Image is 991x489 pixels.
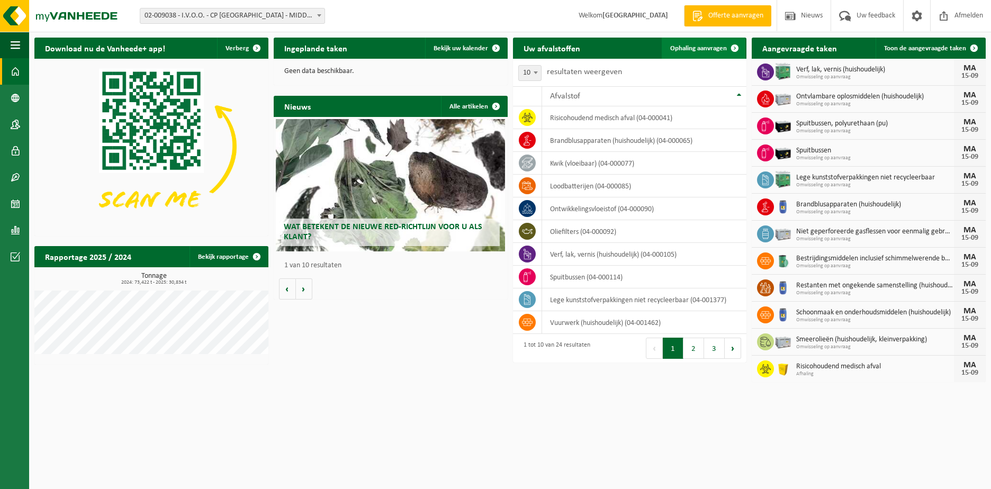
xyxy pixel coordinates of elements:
[959,253,980,261] div: MA
[34,38,176,58] h2: Download nu de Vanheede+ app!
[276,119,505,251] a: Wat betekent de nieuwe RED-richtlijn voor u als klant?
[663,338,683,359] button: 1
[706,11,766,21] span: Offerte aanvragen
[796,74,954,80] span: Omwisseling op aanvraag
[774,89,792,107] img: PB-LB-0680-HPE-GY-11
[796,120,954,128] span: Spuitbussen, polyurethaan (pu)
[40,273,268,285] h3: Tonnage
[217,38,267,59] button: Verberg
[796,336,954,344] span: Smeerolieën (huishoudelijk, kleinverpakking)
[959,180,980,188] div: 15-09
[662,38,745,59] a: Ophaling aanvragen
[226,45,249,52] span: Verberg
[959,172,980,180] div: MA
[140,8,325,23] span: 02-009038 - I.V.O.O. - CP MIDDELKERKE - MIDDELKERKE
[774,197,792,215] img: PB-OT-0120-HPE-00-02
[542,129,746,152] td: brandblusapparaten (huishoudelijk) (04-000065)
[774,224,792,242] img: PB-LB-0680-HPE-GY-11
[796,201,954,209] span: Brandblusapparaten (huishoudelijk)
[40,280,268,285] span: 2024: 73,422 t - 2025: 30,834 t
[884,45,966,52] span: Toon de aangevraagde taken
[279,278,296,300] button: Vorige
[140,8,325,24] span: 02-009038 - I.V.O.O. - CP MIDDELKERKE - MIDDELKERKE
[518,337,590,360] div: 1 tot 10 van 24 resultaten
[959,145,980,153] div: MA
[774,359,792,377] img: LP-SB-00050-HPE-22
[774,61,792,81] img: PB-HB-1400-HPE-GN-11
[959,288,980,296] div: 15-09
[959,199,980,207] div: MA
[704,338,725,359] button: 3
[542,197,746,220] td: ontwikkelingsvloeistof (04-000090)
[542,152,746,175] td: kwik (vloeibaar) (04-000077)
[796,263,954,269] span: Omwisseling op aanvraag
[513,38,591,58] h2: Uw afvalstoffen
[959,226,980,234] div: MA
[959,118,980,126] div: MA
[284,262,502,269] p: 1 van 10 resultaten
[542,106,746,129] td: risicohoudend medisch afval (04-000041)
[876,38,985,59] a: Toon de aangevraagde taken
[959,207,980,215] div: 15-09
[434,45,488,52] span: Bekijk uw kalender
[959,369,980,377] div: 15-09
[441,96,507,117] a: Alle artikelen
[284,223,482,241] span: Wat betekent de nieuwe RED-richtlijn voor u als klant?
[774,116,792,134] img: PB-LB-0680-HPE-BK-11
[959,315,980,323] div: 15-09
[959,99,980,107] div: 15-09
[796,363,954,371] span: Risicohoudend medisch afval
[683,338,704,359] button: 2
[796,101,954,107] span: Omwisseling op aanvraag
[796,209,954,215] span: Omwisseling op aanvraag
[796,309,954,317] span: Schoonmaak en onderhoudsmiddelen (huishoudelijk)
[752,38,848,58] h2: Aangevraagde taken
[274,96,321,116] h2: Nieuws
[959,342,980,350] div: 15-09
[34,246,142,267] h2: Rapportage 2025 / 2024
[959,234,980,242] div: 15-09
[959,64,980,73] div: MA
[959,361,980,369] div: MA
[796,182,954,188] span: Omwisseling op aanvraag
[959,73,980,80] div: 15-09
[34,59,268,234] img: Download de VHEPlus App
[284,68,497,75] p: Geen data beschikbaar.
[959,307,980,315] div: MA
[796,344,954,350] span: Omwisseling op aanvraag
[518,65,542,81] span: 10
[796,228,954,236] span: Niet geperforeerde gasflessen voor eenmalig gebruik (huishoudelijk)
[796,371,954,377] span: Afhaling
[796,147,954,155] span: Spuitbussen
[542,243,746,266] td: verf, lak, vernis (huishoudelijk) (04-000105)
[774,251,792,269] img: PB-OT-0200-MET-00-02
[542,311,746,334] td: vuurwerk (huishoudelijk) (04-001462)
[542,266,746,288] td: spuitbussen (04-000114)
[274,38,358,58] h2: Ingeplande taken
[796,317,954,323] span: Omwisseling op aanvraag
[296,278,312,300] button: Volgende
[684,5,771,26] a: Offerte aanvragen
[542,288,746,311] td: Lege kunststofverpakkingen niet recycleerbaar (04-001377)
[190,246,267,267] a: Bekijk rapportage
[547,68,622,76] label: resultaten weergeven
[796,66,954,74] span: Verf, lak, vernis (huishoudelijk)
[602,12,668,20] strong: [GEOGRAPHIC_DATA]
[425,38,507,59] a: Bekijk uw kalender
[796,93,954,101] span: Ontvlambare oplosmiddelen (huishoudelijk)
[959,91,980,99] div: MA
[646,338,663,359] button: Previous
[796,128,954,134] span: Omwisseling op aanvraag
[725,338,741,359] button: Next
[550,92,580,101] span: Afvalstof
[774,278,792,296] img: PB-OT-0120-HPE-00-02
[796,290,954,296] span: Omwisseling op aanvraag
[796,255,954,263] span: Bestrijdingsmiddelen inclusief schimmelwerende beschermingsmiddelen (huishoudeli...
[796,174,954,182] span: Lege kunststofverpakkingen niet recycleerbaar
[774,305,792,323] img: PB-OT-0120-HPE-00-02
[796,155,954,161] span: Omwisseling op aanvraag
[519,66,541,80] span: 10
[959,126,980,134] div: 15-09
[796,236,954,242] span: Omwisseling op aanvraag
[774,143,792,161] img: PB-LB-0680-HPE-BK-11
